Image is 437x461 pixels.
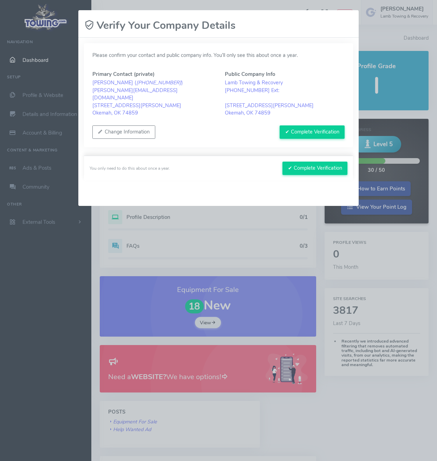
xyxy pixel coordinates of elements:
[280,125,345,139] button: ✔ Complete Verification
[92,71,212,77] h5: Primary Contact (private)
[225,71,345,77] h5: Public Company Info
[84,19,236,32] h2: Verify Your Company Details
[136,79,181,86] em: [PHONE_NUMBER]
[92,79,212,117] blockquote: [PERSON_NAME] ( ) [PERSON_NAME][EMAIL_ADDRESS][DOMAIN_NAME] [STREET_ADDRESS][PERSON_NAME] Okemah,...
[225,79,345,117] blockquote: Lamb Towing & Recovery [PHONE_NUMBER] Ext: [STREET_ADDRESS][PERSON_NAME] Okemah, OK 74859
[92,52,345,59] p: Please confirm your contact and public company info. You’ll only see this about once a year.
[90,165,170,171] div: You only need to do this about once a year.
[282,162,347,175] button: ✔ Complete Verification
[92,125,155,139] button: Change Information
